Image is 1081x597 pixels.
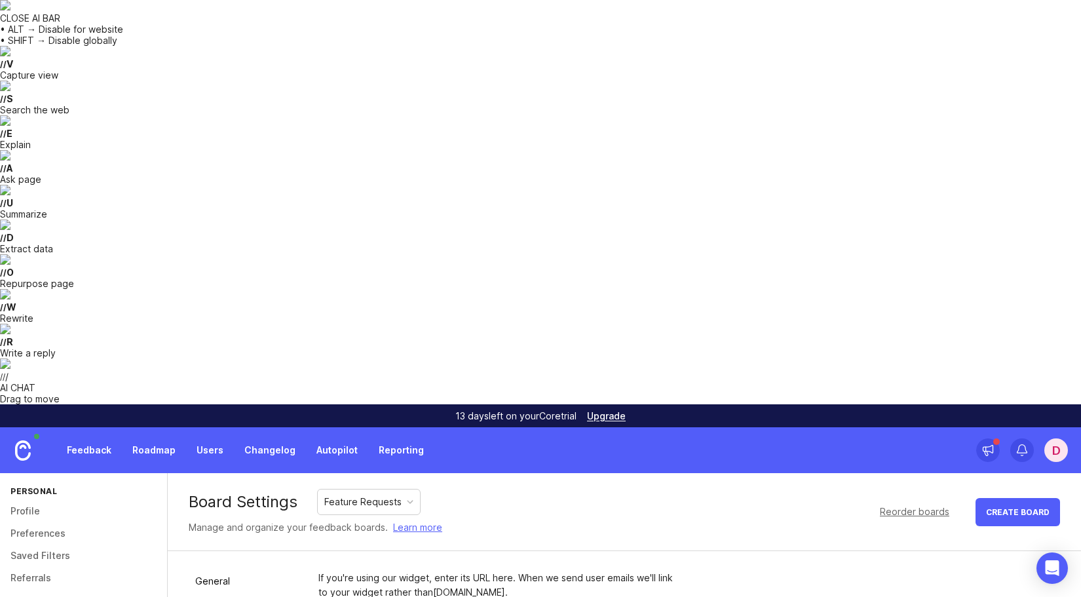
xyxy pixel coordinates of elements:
[1044,438,1068,462] button: d
[976,498,1060,526] button: Create Board
[1036,552,1068,584] div: Open Intercom Messenger
[324,495,402,509] div: Feature Requests
[880,505,949,519] div: Reorder boards
[237,438,303,462] a: Changelog
[187,571,279,592] a: General
[59,438,119,462] a: Feedback
[986,507,1050,517] span: Create Board
[15,440,31,461] img: Canny Home
[309,438,366,462] a: Autopilot
[124,438,183,462] a: Roadmap
[371,438,432,462] a: Reporting
[189,520,442,535] div: Manage and organize your feedback boards.
[393,520,442,535] a: Learn more
[189,494,297,510] div: Board Settings
[587,412,626,421] a: Upgrade
[455,410,577,423] p: 13 days left on your Core trial
[189,438,231,462] a: Users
